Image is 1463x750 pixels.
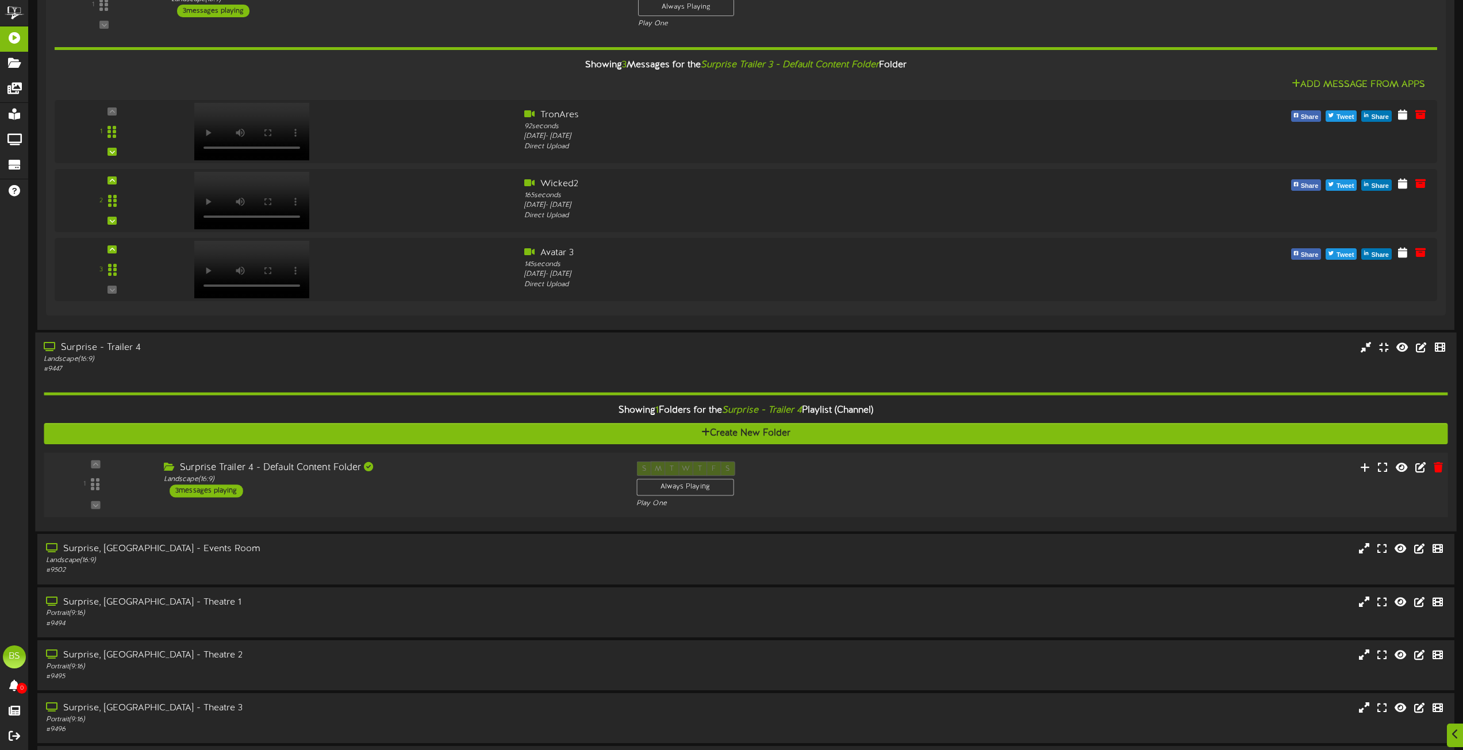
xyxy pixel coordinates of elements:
[46,649,619,662] div: Surprise, [GEOGRAPHIC_DATA] - Theatre 2
[1291,110,1322,122] button: Share
[164,475,619,484] div: Landscape ( 16:9 )
[1369,111,1391,124] span: Share
[524,247,1083,260] div: Avatar 3
[1334,249,1356,261] span: Tweet
[46,596,619,609] div: Surprise, [GEOGRAPHIC_DATA] - Theatre 1
[46,556,619,566] div: Landscape ( 16:9 )
[524,122,1083,132] div: 92 seconds
[524,142,1083,152] div: Direct Upload
[44,423,1447,444] button: Create New Folder
[1299,180,1321,193] span: Share
[17,683,27,694] span: 0
[524,191,1083,201] div: 165 seconds
[1334,111,1356,124] span: Tweet
[1326,110,1357,122] button: Tweet
[524,211,1083,221] div: Direct Upload
[1326,248,1357,260] button: Tweet
[170,484,243,497] div: 3 messages playing
[1361,179,1392,191] button: Share
[722,405,801,416] i: Surprise - Trailer 4
[46,725,619,734] div: # 9496
[622,60,627,70] span: 3
[1369,180,1391,193] span: Share
[524,132,1083,141] div: [DATE] - [DATE]
[44,341,619,355] div: Surprise - Trailer 4
[44,364,619,374] div: # 9447
[46,619,619,629] div: # 9494
[524,280,1083,290] div: Direct Upload
[1299,111,1321,124] span: Share
[3,645,26,668] div: BS
[35,398,1456,423] div: Showing Folders for the Playlist (Channel)
[46,566,619,575] div: # 9502
[636,479,734,496] div: Always Playing
[1361,248,1392,260] button: Share
[46,543,619,556] div: Surprise, [GEOGRAPHIC_DATA] - Events Room
[524,270,1083,279] div: [DATE] - [DATE]
[1291,179,1322,191] button: Share
[1361,110,1392,122] button: Share
[636,499,973,509] div: Play One
[46,702,619,715] div: Surprise, [GEOGRAPHIC_DATA] - Theatre 3
[46,672,619,682] div: # 9495
[46,715,619,725] div: Portrait ( 9:16 )
[46,609,619,618] div: Portrait ( 9:16 )
[638,19,971,29] div: Play One
[524,260,1083,270] div: 145 seconds
[1299,249,1321,261] span: Share
[1291,248,1322,260] button: Share
[46,662,619,672] div: Portrait ( 9:16 )
[44,355,619,364] div: Landscape ( 16:9 )
[701,60,879,70] i: Surprise Trailer 3 - Default Content Folder
[1369,249,1391,261] span: Share
[1334,180,1356,193] span: Tweet
[177,5,249,17] div: 3 messages playing
[524,109,1083,122] div: TronAres
[1288,78,1429,92] button: Add Message From Apps
[46,53,1446,78] div: Showing Messages for the Folder
[164,461,619,475] div: Surprise Trailer 4 - Default Content Folder
[524,201,1083,210] div: [DATE] - [DATE]
[524,178,1083,191] div: Wicked2
[655,405,659,416] span: 1
[1326,179,1357,191] button: Tweet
